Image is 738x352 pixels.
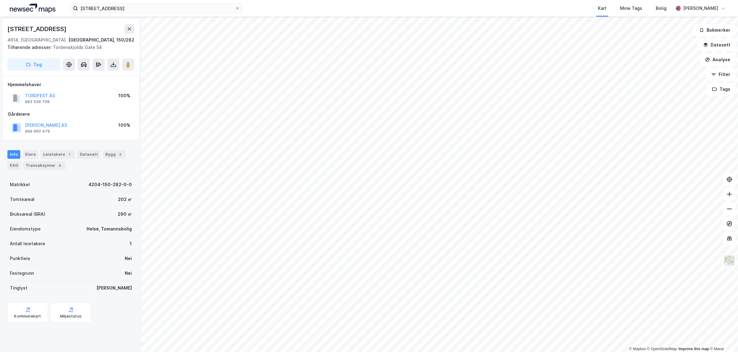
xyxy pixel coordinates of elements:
div: 999 660 479 [25,129,50,134]
div: [GEOGRAPHIC_DATA], 150/282 [68,36,134,44]
div: 4 [57,162,63,169]
a: Improve this map [679,347,709,351]
iframe: Chat Widget [707,322,738,352]
div: Gårdeiere [8,110,134,118]
div: 993 539 708 [25,99,50,104]
button: Bokmerker [694,24,736,36]
div: Transaksjoner [23,161,65,170]
div: Hjemmelshaver [8,81,134,88]
div: Kontrollprogram for chat [707,322,738,352]
div: Tinglyst [10,284,27,292]
div: Leietakere [41,150,75,159]
div: Mine Tags [620,5,642,12]
div: 100% [118,92,130,99]
div: Bolig [656,5,667,12]
a: OpenStreetMap [647,347,677,351]
div: Nei [125,270,132,277]
div: Kart [598,5,606,12]
div: Eiere [23,150,38,159]
img: Z [724,255,735,266]
div: 1 [66,151,72,158]
div: Kommunekart [14,314,41,319]
div: [PERSON_NAME] [96,284,132,292]
div: Miljøstatus [60,314,82,319]
div: Antall leietakere [10,240,45,247]
img: logo.a4113a55bc3d86da70a041830d287a7e.svg [10,4,55,13]
div: Bygg [103,150,126,159]
div: 3 [117,151,123,158]
div: Datasett [77,150,100,159]
div: 4614, [GEOGRAPHIC_DATA] [7,36,66,44]
div: Helse, Tomannsbolig [87,225,132,233]
div: 100% [118,122,130,129]
div: Tordenskjolds Gate 54 [7,44,129,51]
button: Filter [706,68,736,81]
span: Tilhørende adresser: [7,45,53,50]
div: 4204-150-282-0-0 [88,181,132,188]
div: 202 ㎡ [118,196,132,203]
button: Datasett [698,39,736,51]
div: 1 [130,240,132,247]
div: ESG [7,161,21,170]
a: Mapbox [629,347,646,351]
div: [PERSON_NAME] [683,5,718,12]
input: Søk på adresse, matrikkel, gårdeiere, leietakere eller personer [78,4,235,13]
button: Analyse [700,54,736,66]
div: Punktleie [10,255,30,262]
div: Info [7,150,20,159]
div: Festegrunn [10,270,34,277]
div: Matrikkel [10,181,30,188]
div: 290 ㎡ [118,210,132,218]
div: Eiendomstype [10,225,41,233]
div: Bruksareal (BRA) [10,210,45,218]
div: Nei [125,255,132,262]
div: Tomteareal [10,196,34,203]
button: Tag [7,58,60,71]
button: Tags [707,83,736,95]
div: [STREET_ADDRESS] [7,24,68,34]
